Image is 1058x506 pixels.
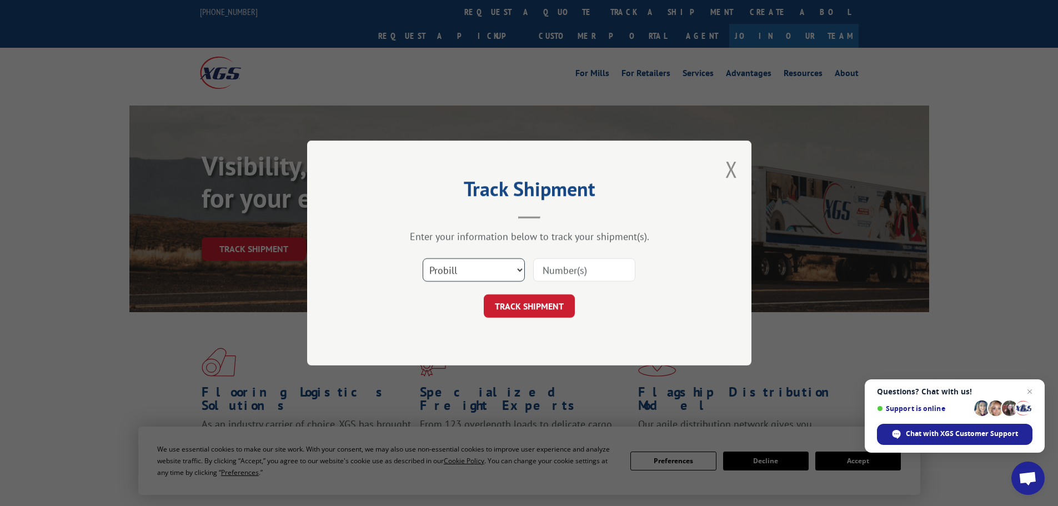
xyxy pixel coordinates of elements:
[533,258,635,282] input: Number(s)
[1011,462,1045,495] div: Open chat
[725,154,738,184] button: Close modal
[877,387,1032,396] span: Questions? Chat with us!
[877,424,1032,445] div: Chat with XGS Customer Support
[1023,385,1036,398] span: Close chat
[906,429,1018,439] span: Chat with XGS Customer Support
[484,294,575,318] button: TRACK SHIPMENT
[363,181,696,202] h2: Track Shipment
[877,404,970,413] span: Support is online
[363,230,696,243] div: Enter your information below to track your shipment(s).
